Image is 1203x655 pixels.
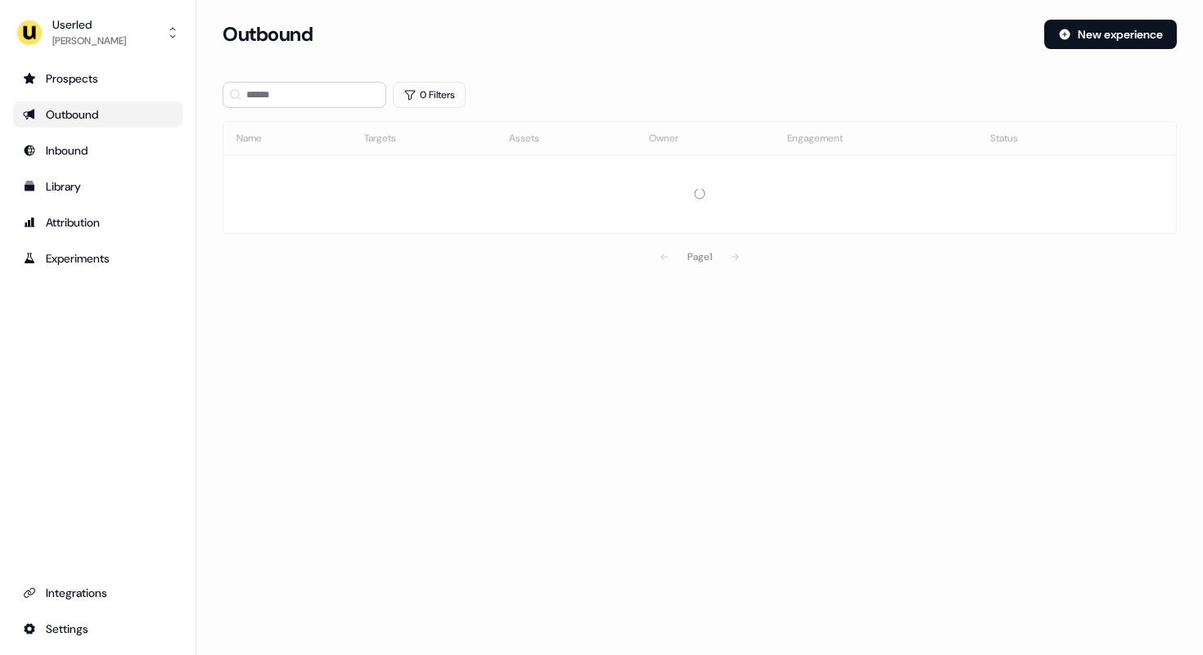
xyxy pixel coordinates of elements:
div: Prospects [23,70,173,87]
a: Go to Inbound [13,137,182,164]
a: Go to experiments [13,245,182,271]
div: Library [23,178,173,195]
a: Go to outbound experience [13,101,182,128]
div: Attribution [23,214,173,231]
button: New experience [1044,20,1177,49]
button: Userled[PERSON_NAME] [13,13,182,52]
a: Go to integrations [13,616,182,642]
div: [PERSON_NAME] [52,33,126,49]
div: Experiments [23,250,173,267]
a: Go to prospects [13,65,182,92]
div: Userled [52,16,126,33]
div: Outbound [23,106,173,123]
a: Go to attribution [13,209,182,236]
button: 0 Filters [393,82,466,108]
a: Go to integrations [13,580,182,606]
div: Inbound [23,142,173,159]
div: Integrations [23,585,173,601]
h3: Outbound [223,22,313,47]
div: Settings [23,621,173,637]
a: Go to templates [13,173,182,200]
